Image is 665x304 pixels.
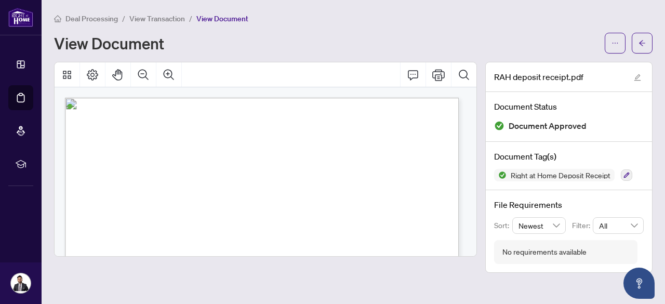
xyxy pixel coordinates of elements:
[507,171,615,179] span: Right at Home Deposit Receipt
[518,218,560,233] span: Newest
[494,121,504,131] img: Document Status
[494,71,583,83] span: RAH deposit receipt.pdf
[129,14,185,23] span: View Transaction
[11,273,31,293] img: Profile Icon
[54,35,164,51] h1: View Document
[572,220,593,231] p: Filter:
[65,14,118,23] span: Deal Processing
[494,220,512,231] p: Sort:
[623,268,655,299] button: Open asap
[122,12,125,24] li: /
[639,39,646,47] span: arrow-left
[494,150,644,163] h4: Document Tag(s)
[502,246,587,258] div: No requirements available
[8,8,33,27] img: logo
[509,119,587,133] span: Document Approved
[634,74,641,81] span: edit
[611,39,619,47] span: ellipsis
[196,14,248,23] span: View Document
[494,100,644,113] h4: Document Status
[54,15,61,22] span: home
[599,218,637,233] span: All
[494,199,644,211] h4: File Requirements
[494,169,507,181] img: Status Icon
[189,12,192,24] li: /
